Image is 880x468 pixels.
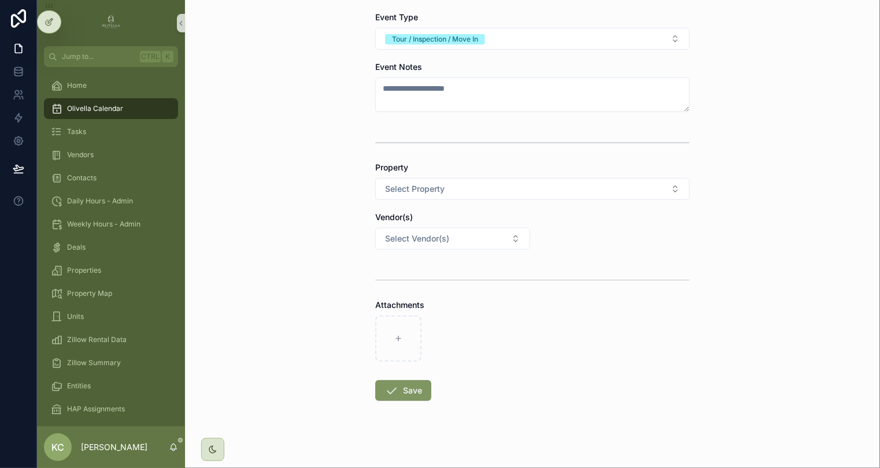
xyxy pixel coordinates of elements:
a: Properties [44,260,178,281]
span: Vendor(s) [375,212,413,222]
button: Jump to...CtrlK [44,46,178,67]
img: App logo [102,14,120,32]
span: KC [51,440,64,454]
a: Home [44,75,178,96]
a: Weekly Hours - Admin [44,214,178,235]
span: Contacts [67,173,97,183]
span: Properties [67,266,101,275]
span: HAP Assignments [67,404,125,414]
div: scrollable content [37,67,185,426]
button: Select Button [375,178,690,200]
span: Select Vendor(s) [385,233,449,244]
span: Home [67,81,87,90]
a: Units [44,306,178,327]
a: Zillow Summary [44,352,178,373]
a: Zillow Rental Data [44,329,178,350]
a: Tasks [44,121,178,142]
a: Property Map [44,283,178,304]
span: Daily Hours - Admin [67,196,133,206]
a: Deals [44,237,178,258]
a: Vendors [44,144,178,165]
span: Property [375,162,408,172]
span: Event Notes [375,62,422,72]
span: Units [67,312,84,321]
span: Entities [67,381,91,391]
div: Tour / Inspection / Move In [392,34,478,44]
span: Vendors [67,150,94,159]
a: HAP Assignments [44,399,178,419]
a: Contacts [44,168,178,188]
span: Property Map [67,289,112,298]
a: Entities [44,376,178,396]
a: Daily Hours - Admin [44,191,178,211]
span: Tasks [67,127,86,136]
button: Save [375,380,431,401]
span: Attachments [375,300,424,310]
span: Olivella Calendar [67,104,123,113]
span: Ctrl [140,51,161,62]
button: Select Button [375,228,530,250]
span: Jump to... [62,52,135,61]
span: Select Property [385,183,445,195]
button: Select Button [375,28,690,50]
span: Event Type [375,12,418,22]
span: Zillow Summary [67,358,121,367]
span: Weekly Hours - Admin [67,220,140,229]
span: Zillow Rental Data [67,335,127,344]
span: Deals [67,243,86,252]
span: K [163,52,172,61]
p: [PERSON_NAME] [81,441,147,453]
a: Olivella Calendar [44,98,178,119]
